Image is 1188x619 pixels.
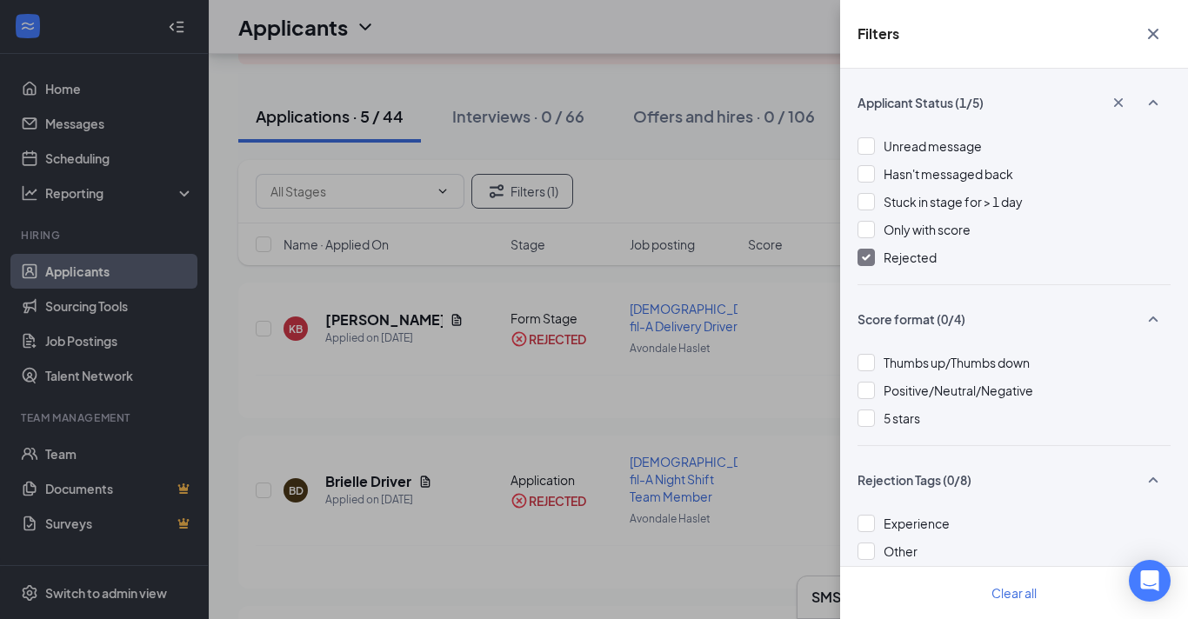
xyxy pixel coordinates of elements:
button: SmallChevronUp [1136,463,1171,496]
svg: Cross [1110,94,1127,111]
h5: Filters [858,24,899,43]
span: 5 stars [884,410,920,426]
span: Stuck in stage for > 1 day [884,194,1023,210]
button: Cross [1136,17,1171,50]
svg: SmallChevronUp [1143,92,1164,113]
span: Applicant Status (1/5) [858,94,984,111]
button: SmallChevronUp [1136,86,1171,119]
span: Rejection Tags (0/8) [858,471,971,489]
svg: SmallChevronUp [1143,469,1164,490]
button: Cross [1101,88,1136,117]
button: SmallChevronUp [1136,303,1171,336]
span: Score format (0/4) [858,310,965,328]
span: Positive/Neutral/Negative [884,383,1033,398]
svg: SmallChevronUp [1143,309,1164,329]
span: Other [884,543,918,559]
span: Only with score [884,222,971,237]
span: Experience [884,516,950,531]
svg: Cross [1143,23,1164,44]
div: Open Intercom Messenger [1129,560,1171,602]
span: Rejected [884,250,937,265]
span: Thumbs up/Thumbs down [884,355,1030,370]
img: checkbox [862,254,871,261]
span: Hasn't messaged back [884,166,1013,182]
button: Clear all [971,576,1058,610]
span: Unread message [884,138,982,154]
